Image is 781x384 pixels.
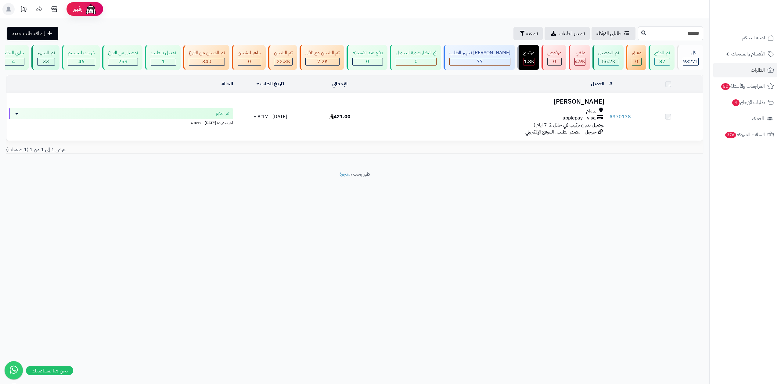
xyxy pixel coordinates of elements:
[345,45,389,70] a: دفع عند الاستلام 0
[118,58,128,65] span: 259
[598,49,619,56] div: تم التوصيل
[317,58,328,65] span: 7.2K
[2,146,355,153] div: عرض 1 إلى 1 من 1 (1 صفحات)
[254,113,287,120] span: [DATE] - 8:17 م
[151,49,176,56] div: تعديل بالطلب
[202,58,211,65] span: 340
[298,45,345,70] a: تم الشحن مع ناقل 7.2K
[352,49,383,56] div: دفع عند الاستلام
[647,45,676,70] a: تم الدفع 87
[713,30,777,45] a: لوحة التحكم
[713,95,777,110] a: طلبات الإرجاع4
[248,58,251,65] span: 0
[567,45,591,70] a: ملغي 4.9K
[2,58,24,65] div: 4
[2,49,24,56] div: جاري التنفيذ
[30,45,61,70] a: تم التجهيز 33
[340,170,351,178] a: متجرة
[43,58,49,65] span: 33
[752,114,764,123] span: العملاء
[12,30,45,37] span: إضافة طلب جديد
[609,80,612,87] a: #
[574,49,585,56] div: ملغي
[548,58,561,65] div: 0
[592,27,635,40] a: طلباتي المُوكلة
[547,49,562,56] div: مرفوض
[602,58,615,65] span: 56.2K
[182,45,231,70] a: تم الشحن من الفرع 340
[732,99,740,106] span: 4
[545,27,590,40] a: تصدير الطلبات
[513,27,543,40] button: تصفية
[274,49,293,56] div: تم الشحن
[609,113,631,120] a: #370138
[524,58,534,65] span: 1.8K
[559,30,585,37] span: تصدير الطلبات
[12,58,15,65] span: 4
[306,58,339,65] div: 7223
[740,5,775,18] img: logo-2.png
[524,58,534,65] div: 1771
[61,45,101,70] a: خرجت للتسليم 46
[599,58,619,65] div: 56175
[540,45,567,70] a: مرفوض 0
[216,111,229,117] span: تم الدفع
[353,58,383,65] div: 0
[415,58,418,65] span: 0
[238,49,261,56] div: جاهز للشحن
[37,49,55,56] div: تم التجهيز
[632,58,641,65] div: 0
[654,49,670,56] div: تم الدفع
[450,58,510,65] div: 77
[625,45,647,70] a: معلق 0
[389,45,442,70] a: في انتظار صورة التحويل 0
[713,127,777,142] a: السلات المتروكة376
[73,5,82,13] span: رفيق
[78,58,85,65] span: 46
[366,58,369,65] span: 0
[7,27,58,40] a: إضافة طلب جديد
[713,63,777,77] a: الطلبات
[731,50,765,58] span: الأقسام والمنتجات
[189,58,225,65] div: 340
[238,58,261,65] div: 0
[68,49,95,56] div: خرجت للتسليم
[732,98,765,107] span: طلبات الإرجاع
[477,58,483,65] span: 77
[9,119,233,126] div: اخر تحديث: [DATE] - 8:17 م
[596,30,621,37] span: طلباتي المُوكلة
[231,45,267,70] a: جاهز للشحن 0
[68,58,95,65] div: 46
[377,98,604,105] h3: [PERSON_NAME]
[575,58,585,65] div: 4929
[189,49,225,56] div: تم الشحن من الفرع
[257,80,284,87] a: تاريخ الطلب
[16,3,31,17] a: تحديثات المنصة
[525,128,596,136] span: جوجل - مصدر الطلب: الموقع الإلكتروني
[575,58,585,65] span: 4.9K
[332,80,347,87] a: الإجمالي
[396,49,437,56] div: في انتظار صورة التحويل
[526,30,538,37] span: تصفية
[683,49,699,56] div: الكل
[144,45,182,70] a: تعديل بالطلب 1
[267,45,298,70] a: تم الشحن 22.3K
[329,113,351,120] span: 421.00
[274,58,292,65] div: 22326
[655,58,670,65] div: 87
[713,111,777,126] a: العملاء
[742,34,765,42] span: لوحة التحكم
[38,58,55,65] div: 33
[305,49,340,56] div: تم الشحن مع ناقل
[553,58,556,65] span: 0
[659,58,665,65] span: 87
[108,58,138,65] div: 259
[534,121,604,129] span: توصيل بدون تركيب (في خلال 2-7 ايام )
[725,130,765,139] span: السلات المتروكة
[221,80,233,87] a: الحالة
[591,45,625,70] a: تم التوصيل 56.2K
[85,3,97,15] img: ai-face.png
[449,49,510,56] div: [PERSON_NAME] تجهيز الطلب
[516,45,540,70] a: مرتجع 1.8K
[151,58,176,65] div: 1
